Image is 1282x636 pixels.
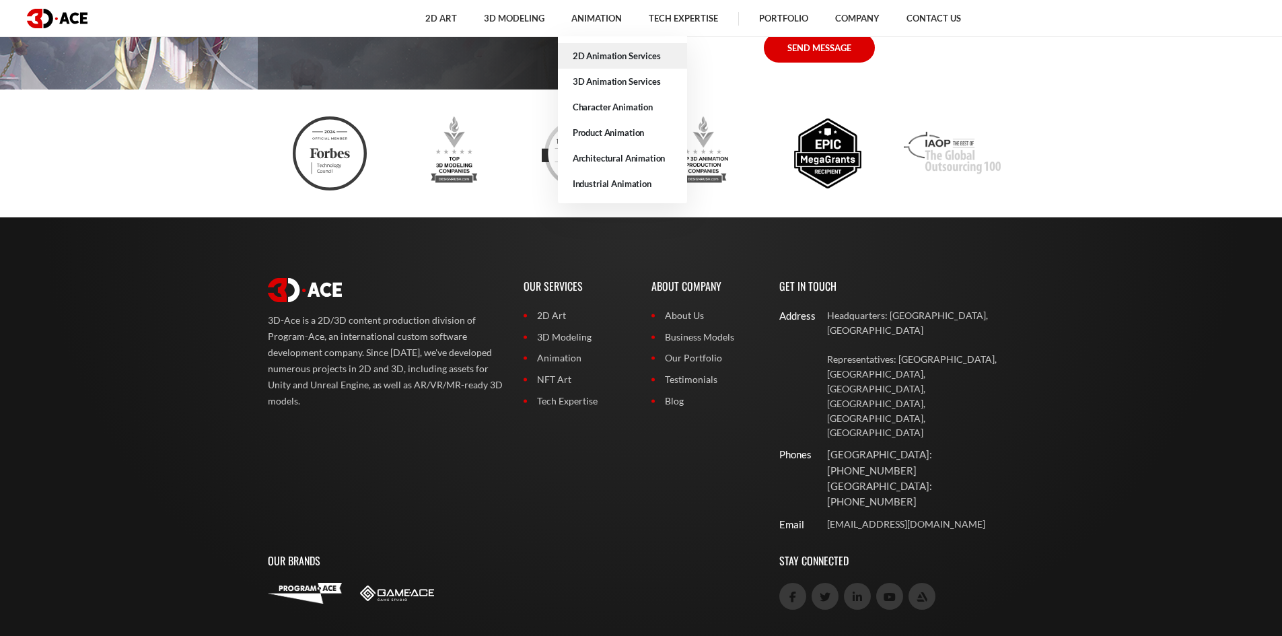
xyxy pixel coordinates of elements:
[360,586,434,601] img: Game-Ace
[779,308,802,324] div: Address
[268,539,759,583] p: Our Brands
[651,308,759,323] a: About Us
[827,447,1015,479] p: [GEOGRAPHIC_DATA]: [PHONE_NUMBER]
[791,116,865,190] img: Epic megagrants recipient
[779,539,1015,583] p: Stay Connected
[524,394,631,409] a: Tech Expertise
[651,264,759,308] p: About Company
[524,372,631,387] a: NFT Art
[827,352,1015,440] p: Representatives: [GEOGRAPHIC_DATA], [GEOGRAPHIC_DATA], [GEOGRAPHIC_DATA], [GEOGRAPHIC_DATA], [GEO...
[779,517,802,532] div: Email
[417,116,491,190] img: Top 3d modeling companies designrush award 2023
[558,171,687,197] a: Industrial Animation
[827,308,1015,338] p: Headquarters: [GEOGRAPHIC_DATA], [GEOGRAPHIC_DATA]
[904,116,1001,190] img: Iaop award
[651,372,759,387] a: Testimonials
[524,264,631,308] p: Our Services
[268,312,503,409] p: 3D-Ace is a 2D/3D content production division of Program-Ace, an international custom software de...
[764,33,875,63] button: SEND MESSAGE
[558,120,687,145] a: Product Animation
[827,517,1015,532] a: [EMAIL_ADDRESS][DOMAIN_NAME]
[524,308,631,323] a: 2D Art
[666,116,740,190] img: Top 3d animation production companies designrush 2023
[779,264,1015,308] p: Get In Touch
[558,145,687,171] a: Architectural Animation
[542,116,616,190] img: Clutch top developers
[293,116,367,190] img: Ftc badge 3d ace 2024
[651,394,759,409] a: Blog
[558,94,687,120] a: Character Animation
[827,308,1015,440] a: Headquarters: [GEOGRAPHIC_DATA], [GEOGRAPHIC_DATA] Representatives: [GEOGRAPHIC_DATA], [GEOGRAPHI...
[524,351,631,365] a: Animation
[558,43,687,69] a: 2D Animation Services
[779,447,802,462] div: Phones
[268,278,342,302] img: logo white
[27,9,87,28] img: logo dark
[651,351,759,365] a: Our Portfolio
[268,583,342,603] img: Program-Ace
[827,479,1015,510] p: [GEOGRAPHIC_DATA]: [PHONE_NUMBER]
[558,69,687,94] a: 3D Animation Services
[651,330,759,345] a: Business Models
[524,330,631,345] a: 3D Modeling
